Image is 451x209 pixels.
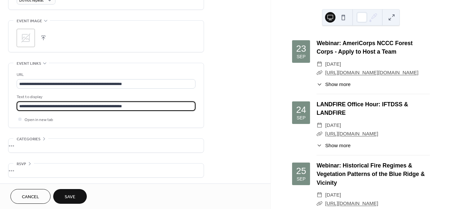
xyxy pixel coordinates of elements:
div: Sep [297,177,306,182]
div: Sep [297,55,306,59]
button: Cancel [10,189,51,204]
div: 24 [296,105,306,114]
a: [URL][DOMAIN_NAME] [325,131,378,136]
div: ; [17,29,35,47]
a: LANDFIRE Office Hour: IFTDSS & LANDFIRE [317,101,408,116]
span: [DATE] [325,121,341,130]
div: ​ [317,68,322,77]
a: [URL][DOMAIN_NAME] [325,200,378,206]
div: URL [17,71,194,78]
span: Save [65,194,75,200]
div: ​ [317,60,322,68]
span: Open in new tab [24,116,53,123]
button: ​Show more [317,142,350,149]
div: ​ [317,80,322,88]
div: Text to display [17,94,194,100]
div: ••• [8,139,204,152]
span: [DATE] [325,191,341,199]
a: Webinar: Historical Fire Regimes & Vegetation Patterns of the Blue Ridge & Vicinity [317,162,425,186]
div: ​ [317,130,322,138]
span: RSVP [17,161,26,167]
button: ​Show more [317,80,350,88]
div: ​ [317,121,322,130]
span: Show more [325,142,351,149]
span: Show more [325,80,351,88]
div: ​ [317,199,322,208]
span: Event image [17,18,42,25]
div: 25 [296,166,306,176]
div: ​ [317,142,322,149]
span: Event links [17,60,41,67]
span: Cancel [22,194,39,200]
a: Webinar: AmeriCorps NCCC Forest Corps - Apply to Host a Team [317,40,412,55]
div: 23 [296,44,306,53]
span: [DATE] [325,60,341,68]
button: Save [53,189,87,204]
a: [URL][DOMAIN_NAME][DOMAIN_NAME] [325,70,419,75]
div: ​ [317,191,322,199]
span: Categories [17,136,40,143]
div: Sep [297,116,306,120]
div: ••• [8,164,204,177]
